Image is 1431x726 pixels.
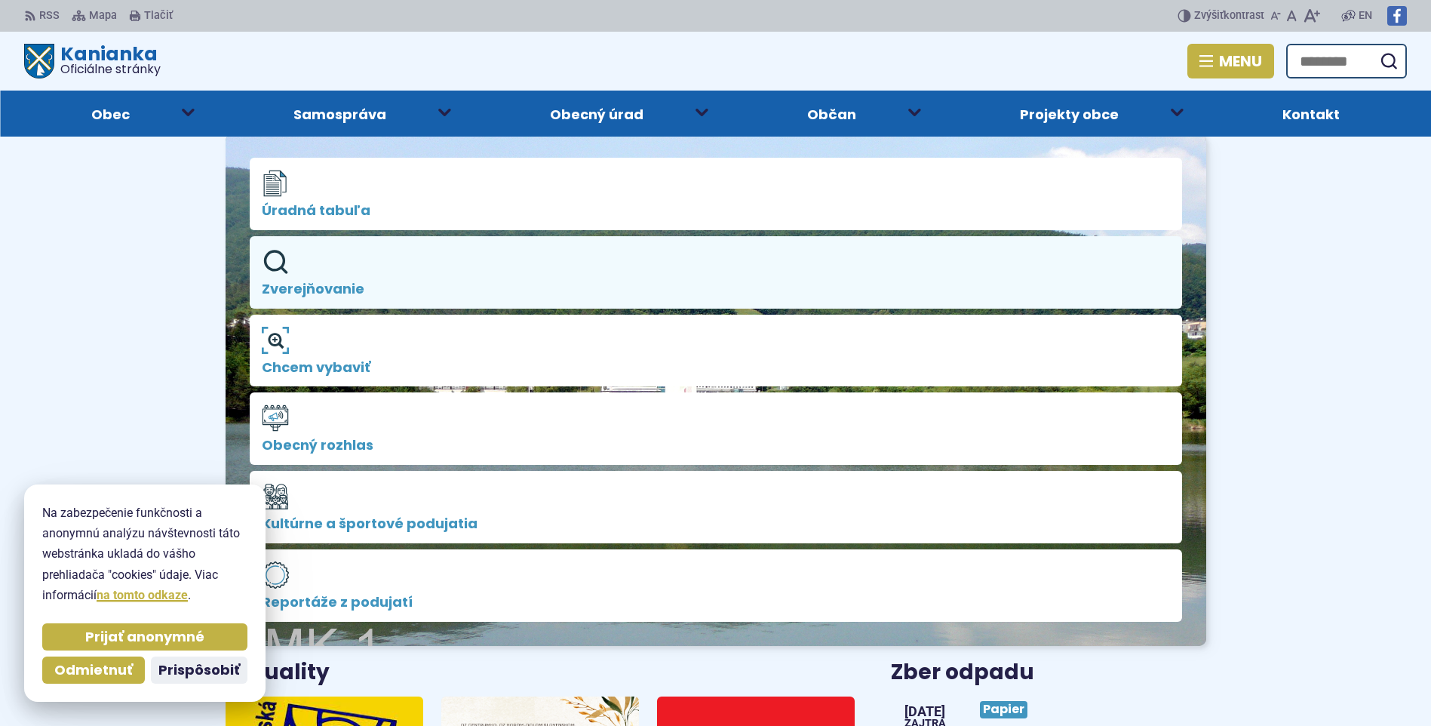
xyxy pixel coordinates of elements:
a: Samospráva [226,91,453,137]
a: Chcem vybaviť [250,315,1182,387]
span: Samospráva [293,91,386,137]
span: Odmietnuť [54,662,133,679]
button: Otvoriť podmenu pre [170,97,205,127]
h1: Kanianka [54,45,161,75]
span: Obecný rozhlas [262,438,1170,453]
a: Kultúrne a športové podujatia [250,471,1182,543]
a: Logo Kanianka, prejsť na domovskú stránku. [24,44,161,78]
a: EN [1356,7,1375,25]
button: Otvoriť podmenu pre [1160,97,1195,127]
span: Oficiálne stránky [60,63,161,75]
span: Zverejňovanie [262,281,1170,297]
span: Úradná tabuľa [262,203,1170,218]
button: Otvoriť podmenu pre [898,97,932,127]
h3: Zber odpadu [891,661,1205,684]
span: Kontakt [1282,91,1340,137]
a: Obecný úrad [483,91,710,137]
span: Mapa [89,7,117,25]
button: Odmietnuť [42,657,145,684]
a: Úradná tabuľa [250,158,1182,230]
a: Zverejňovanie [250,236,1182,309]
img: Prejsť na domovskú stránku [24,44,54,78]
span: Tlačiť [144,10,173,23]
button: Prispôsobiť [151,657,247,684]
button: Menu [1187,44,1274,78]
p: Na zabezpečenie funkčnosti a anonymnú analýzu návštevnosti táto webstránka ukladá do vášho prehli... [42,503,247,605]
span: Zvýšiť [1194,9,1224,22]
a: Obec [24,91,196,137]
a: Občan [741,91,923,137]
img: Prejsť na Facebook stránku [1387,6,1407,26]
span: Chcem vybaviť [262,360,1170,375]
h3: Aktuality [226,661,330,684]
span: Menu [1219,55,1262,67]
span: kontrast [1194,10,1264,23]
span: Kultúrne a športové podujatia [262,516,1170,531]
span: Projekty obce [1020,91,1119,137]
span: EN [1359,7,1372,25]
span: Obecný úrad [550,91,643,137]
a: Reportáže z podujatí [250,549,1182,622]
span: Papier [980,701,1027,718]
button: Prijať anonymné [42,623,247,651]
button: Otvoriť podmenu pre [685,97,720,127]
span: Občan [807,91,856,137]
a: na tomto odkaze [97,588,188,602]
a: Obecný rozhlas [250,392,1182,465]
a: Projekty obce [953,91,1186,137]
span: Prijať anonymné [85,629,204,646]
span: RSS [39,7,60,25]
span: [DATE] [904,705,946,718]
button: Otvoriť podmenu pre [427,97,462,127]
span: Prispôsobiť [158,662,240,679]
span: Obec [91,91,130,137]
span: Reportáže z podujatí [262,595,1170,610]
a: Kontakt [1216,91,1407,137]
